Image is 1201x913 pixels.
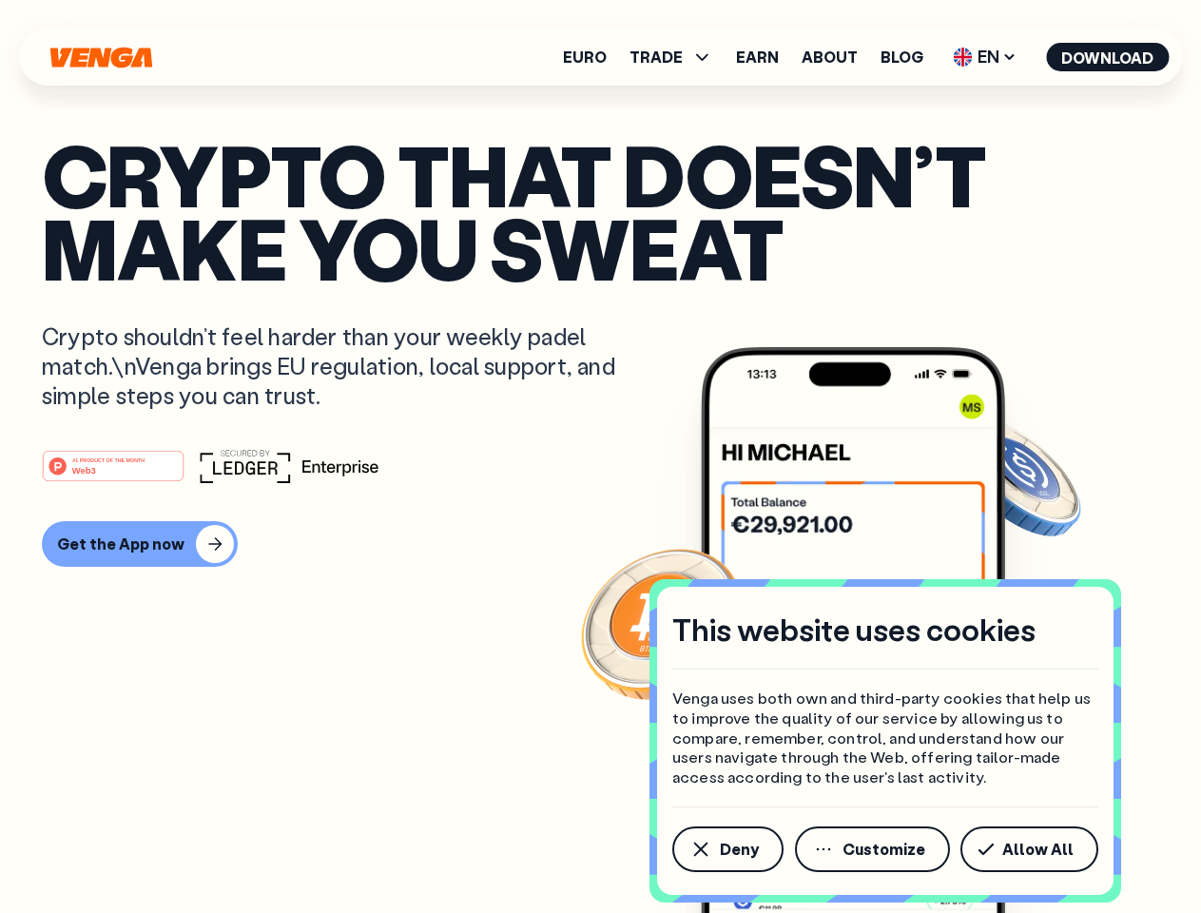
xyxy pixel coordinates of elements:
button: Get the App now [42,521,238,567]
span: Allow All [1002,842,1074,857]
a: Blog [881,49,923,65]
span: TRADE [630,49,683,65]
svg: Home [48,47,154,68]
p: Venga uses both own and third-party cookies that help us to improve the quality of our service by... [672,689,1098,787]
a: Get the App now [42,521,1159,567]
button: Allow All [960,826,1098,872]
button: Download [1046,43,1169,71]
a: About [802,49,858,65]
tspan: Web3 [72,464,96,475]
img: Bitcoin [577,537,748,709]
span: Deny [720,842,759,857]
div: Get the App now [57,534,184,554]
p: Crypto that doesn’t make you sweat [42,138,1159,283]
span: TRADE [630,46,713,68]
img: USDC coin [948,409,1085,546]
a: Euro [563,49,607,65]
p: Crypto shouldn’t feel harder than your weekly padel match.\nVenga brings EU regulation, local sup... [42,321,643,411]
button: Deny [672,826,784,872]
span: EN [946,42,1023,72]
tspan: #1 PRODUCT OF THE MONTH [72,456,145,462]
button: Customize [795,826,950,872]
img: flag-uk [953,48,972,67]
span: Customize [843,842,925,857]
a: Earn [736,49,779,65]
h4: This website uses cookies [672,610,1036,650]
a: #1 PRODUCT OF THE MONTHWeb3 [42,461,184,486]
